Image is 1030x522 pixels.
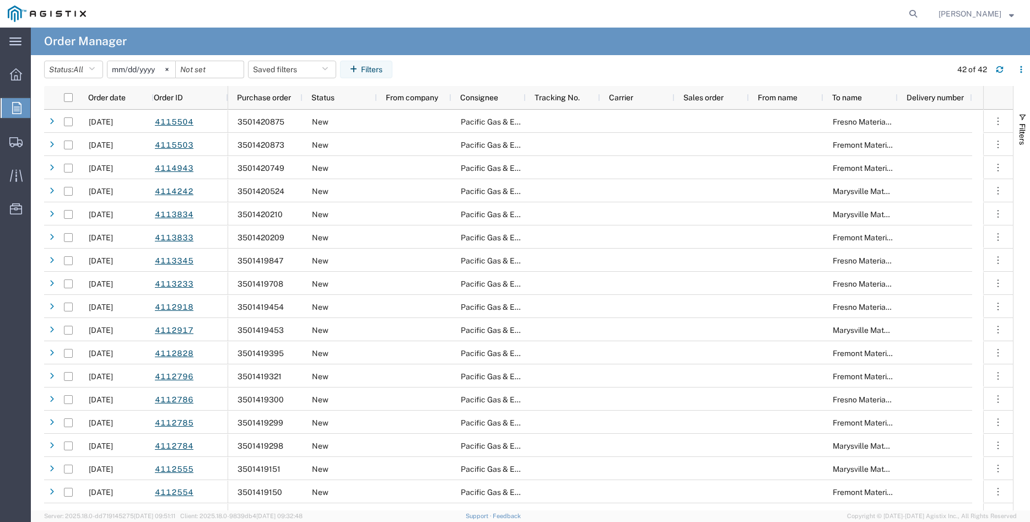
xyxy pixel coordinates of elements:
[833,326,940,335] span: Marysville Materials Receiving
[312,418,328,427] span: New
[154,112,194,132] a: 4115504
[833,372,934,381] span: Fremont Materials Receiving
[134,513,175,519] span: [DATE] 09:51:11
[89,465,113,473] span: 08/28/2025
[833,303,928,311] span: Fresno Materials Receiving
[312,164,328,173] span: New
[248,61,336,78] button: Saved filters
[89,164,113,173] span: 09/09/2025
[238,442,283,450] span: 3501419298
[340,61,392,78] button: Filters
[238,279,283,288] span: 3501419708
[238,187,284,196] span: 3501420524
[460,93,498,102] span: Consignee
[1018,123,1027,145] span: Filters
[312,279,328,288] span: New
[89,256,113,265] span: 09/03/2025
[44,61,103,78] button: Status:All
[89,488,113,497] span: 08/28/2025
[312,442,328,450] span: New
[833,141,934,149] span: Fremont Materials Receiving
[154,390,194,410] a: 4112786
[73,65,83,74] span: All
[461,279,573,288] span: Pacific Gas & Electric Company
[833,233,934,242] span: Fremont Materials Receiving
[461,164,573,173] span: Pacific Gas & Electric Company
[907,93,964,102] span: Delivery number
[609,93,633,102] span: Carrier
[461,187,573,196] span: Pacific Gas & Electric Company
[847,512,1017,521] span: Copyright © [DATE]-[DATE] Agistix Inc., All Rights Reserved
[312,256,328,265] span: New
[89,418,113,427] span: 08/29/2025
[312,210,328,219] span: New
[89,117,113,126] span: 09/10/2025
[461,442,573,450] span: Pacific Gas & Electric Company
[44,513,175,519] span: Server: 2025.18.0-dd719145275
[833,279,928,288] span: Fresno Materials Receiving
[89,210,113,219] span: 09/05/2025
[461,210,573,219] span: Pacific Gas & Electric Company
[154,93,183,102] span: Order ID
[466,513,493,519] a: Support
[107,61,175,78] input: Not set
[957,64,987,76] div: 42 of 42
[833,210,940,219] span: Marysville Materials Receiving
[238,164,284,173] span: 3501420749
[238,418,283,427] span: 3501419299
[44,28,127,55] h4: Order Manager
[89,279,113,288] span: 09/02/2025
[89,372,113,381] span: 08/29/2025
[493,513,521,519] a: Feedback
[461,372,573,381] span: Pacific Gas & Electric Company
[256,513,303,519] span: [DATE] 09:32:48
[461,117,573,126] span: Pacific Gas & Electric Company
[238,303,284,311] span: 3501419454
[89,326,113,335] span: 08/31/2025
[237,93,291,102] span: Purchase order
[461,326,573,335] span: Pacific Gas & Electric Company
[89,442,113,450] span: 08/29/2025
[238,117,284,126] span: 3501420875
[461,256,573,265] span: Pacific Gas & Electric Company
[833,442,940,450] span: Marysville Materials Receiving
[312,488,328,497] span: New
[8,6,86,22] img: logo
[535,93,580,102] span: Tracking No.
[758,93,797,102] span: From name
[312,349,328,358] span: New
[154,182,194,201] a: 4114242
[238,210,283,219] span: 3501420210
[461,418,573,427] span: Pacific Gas & Electric Company
[154,413,194,433] a: 4112785
[180,513,303,519] span: Client: 2025.18.0-9839db4
[461,303,573,311] span: Pacific Gas & Electric Company
[89,233,113,242] span: 09/05/2025
[238,233,284,242] span: 3501420209
[312,117,328,126] span: New
[89,141,113,149] span: 09/10/2025
[238,141,284,149] span: 3501420873
[833,418,934,427] span: Fremont Materials Receiving
[89,187,113,196] span: 09/08/2025
[833,256,928,265] span: Fresno Materials Receiving
[154,251,194,271] a: 4113345
[154,483,194,502] a: 4112554
[89,349,113,358] span: 08/29/2025
[238,372,282,381] span: 3501419321
[238,488,282,497] span: 3501419150
[238,465,281,473] span: 3501419151
[832,93,862,102] span: To name
[461,465,573,473] span: Pacific Gas & Electric Company
[312,141,328,149] span: New
[386,93,438,102] span: From company
[461,141,573,149] span: Pacific Gas & Electric Company
[154,275,194,294] a: 4113233
[89,303,113,311] span: 08/31/2025
[238,349,284,358] span: 3501419395
[154,321,194,340] a: 4112917
[833,395,928,404] span: Fresno Materials Receiving
[154,205,194,224] a: 4113834
[154,159,194,178] a: 4114943
[238,395,284,404] span: 3501419300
